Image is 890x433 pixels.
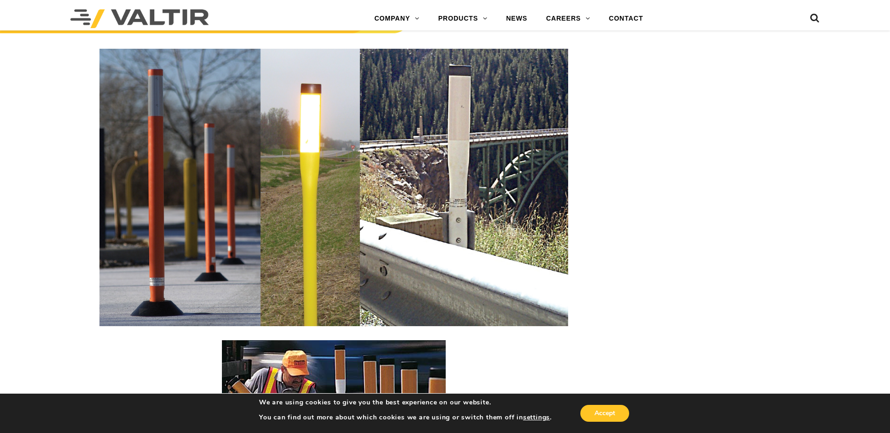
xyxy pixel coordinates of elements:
a: CAREERS [537,9,600,28]
button: Accept [580,405,629,422]
p: We are using cookies to give you the best experience on our website. [259,398,552,407]
a: NEWS [497,9,537,28]
img: Valtir [70,9,209,28]
a: COMPANY [365,9,429,28]
p: You can find out more about which cookies we are using or switch them off in . [259,413,552,422]
a: PRODUCTS [429,9,497,28]
button: settings [523,413,550,422]
a: CONTACT [600,9,653,28]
